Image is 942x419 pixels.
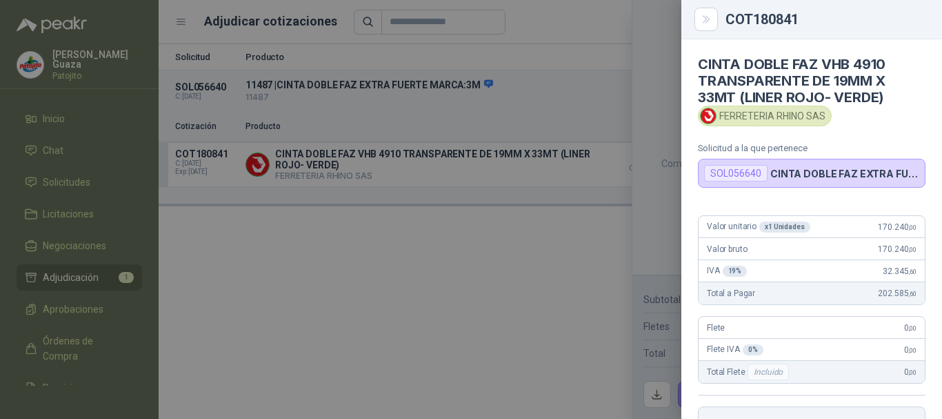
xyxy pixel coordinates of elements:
[904,345,916,355] span: 0
[707,244,747,254] span: Valor bruto
[770,168,919,179] p: CINTA DOBLE FAZ EXTRA FUERTE MARCA:3M
[698,11,714,28] button: Close
[748,364,789,380] div: Incluido
[878,222,916,232] span: 170.240
[904,323,916,333] span: 0
[698,56,925,106] h4: CINTA DOBLE FAZ VHB 4910 TRANSPARENTE DE 19MM X 33MT (LINER ROJO- VERDE)
[908,324,916,332] span: ,00
[883,266,916,276] span: 32.345
[698,143,925,153] p: Solicitud a la que pertenece
[878,244,916,254] span: 170.240
[707,364,792,380] span: Total Flete
[707,289,755,298] span: Total a Pagar
[707,222,810,233] span: Valor unitario
[908,347,916,354] span: ,00
[908,290,916,298] span: ,60
[904,367,916,377] span: 0
[878,289,916,298] span: 202.585
[707,323,725,333] span: Flete
[707,266,747,277] span: IVA
[908,246,916,253] span: ,00
[707,344,763,355] span: Flete IVA
[908,369,916,376] span: ,00
[908,224,916,231] span: ,00
[723,266,748,277] div: 19 %
[743,344,763,355] div: 0 %
[725,12,925,26] div: COT180841
[759,222,810,233] div: x 1 Unidades
[908,268,916,275] span: ,60
[698,106,832,126] div: FERRETERIA RHINO SAS
[704,165,768,182] div: SOL056640
[701,108,716,124] img: Company Logo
